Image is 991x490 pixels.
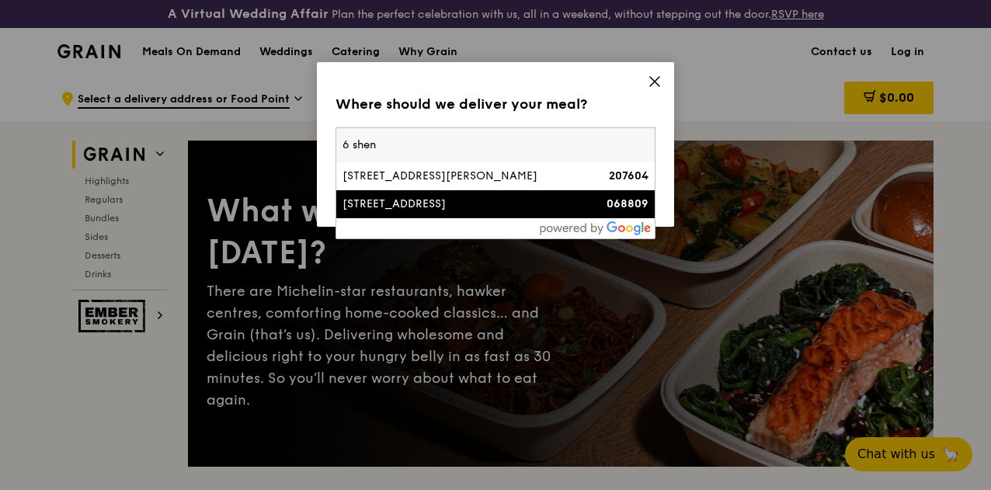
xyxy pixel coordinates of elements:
strong: 068809 [607,197,648,210]
div: Where should we deliver your meal? [336,93,655,115]
div: [STREET_ADDRESS][PERSON_NAME] [343,169,572,184]
strong: 207604 [609,169,648,182]
div: [STREET_ADDRESS] [343,196,572,212]
img: powered-by-google.60e8a832.png [540,221,652,235]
